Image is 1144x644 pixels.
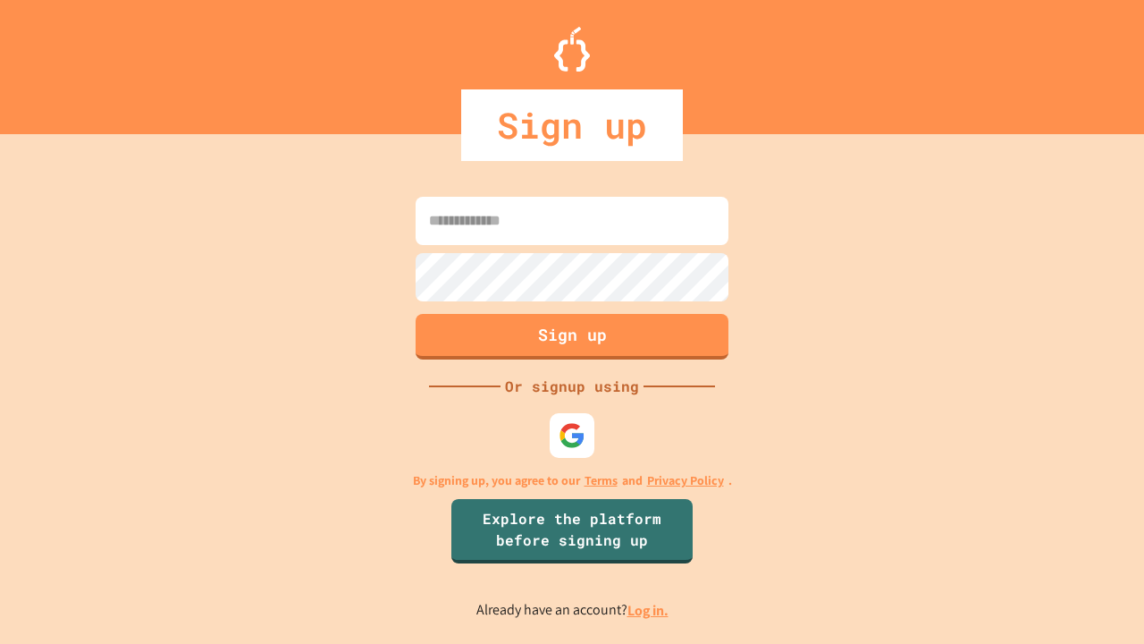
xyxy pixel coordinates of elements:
[1069,572,1126,626] iframe: chat widget
[476,599,669,622] p: Already have an account?
[627,601,669,620] a: Log in.
[451,499,693,563] a: Explore the platform before signing up
[647,471,724,490] a: Privacy Policy
[500,376,643,397] div: Or signup using
[585,471,618,490] a: Terms
[461,89,683,161] div: Sign up
[996,495,1126,571] iframe: chat widget
[559,422,585,449] img: google-icon.svg
[416,314,728,360] button: Sign up
[413,471,732,490] p: By signing up, you agree to our and .
[554,27,590,72] img: Logo.svg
